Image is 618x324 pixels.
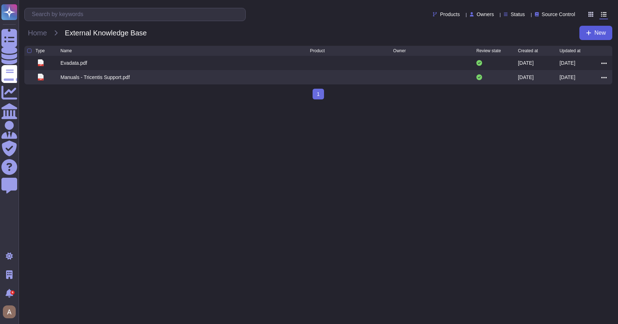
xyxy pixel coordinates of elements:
span: New [594,30,606,36]
span: Type [35,49,45,53]
span: Source Control [542,12,575,17]
div: 8 [10,290,15,295]
span: 1 [313,89,324,99]
input: Search by keywords [28,8,245,21]
span: Updated at [559,49,580,53]
div: Manuals - Tricentis Support.pdf [60,74,130,81]
span: Review state [476,49,501,53]
div: [DATE] [518,74,534,81]
div: [DATE] [559,74,575,81]
span: Created at [518,49,538,53]
span: External Knowledge Base [61,28,150,38]
img: user [3,305,16,318]
div: [DATE] [559,59,575,67]
div: [DATE] [518,59,534,67]
div: Evadata.pdf [60,59,87,67]
span: Products [440,12,460,17]
span: Owner [393,49,406,53]
button: user [1,304,21,320]
button: New [579,26,612,40]
span: Status [511,12,525,17]
span: Owners [477,12,494,17]
span: Product [310,49,325,53]
span: Name [60,49,72,53]
span: Home [24,28,50,38]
